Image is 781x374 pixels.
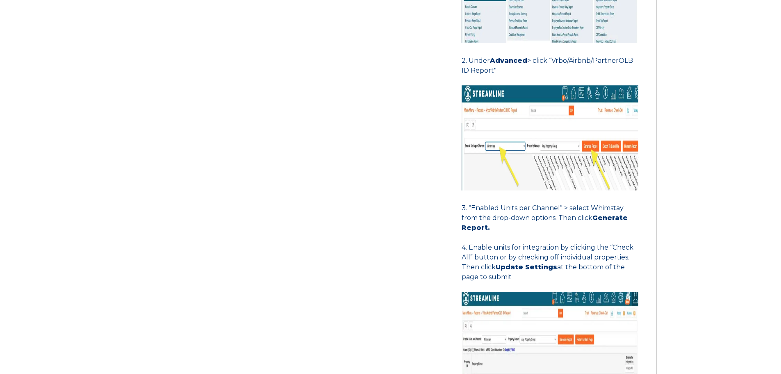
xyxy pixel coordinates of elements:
p: 2. Under > click “Vrbo/Airbnb/PartnerOLB ID Report" [462,56,638,76]
p: 3. “Enabled Units per Channel” > select Whimstay from the drop-down options. Then click [462,203,638,233]
img: Streamline Integration Doc for Whimstay Hosts [462,85,638,190]
span: 4. Enable units for integration by clicking the “Check All” button or by checking off individual ... [462,243,633,281]
strong: Advanced [490,57,527,64]
strong: Update Settings [496,263,557,271]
